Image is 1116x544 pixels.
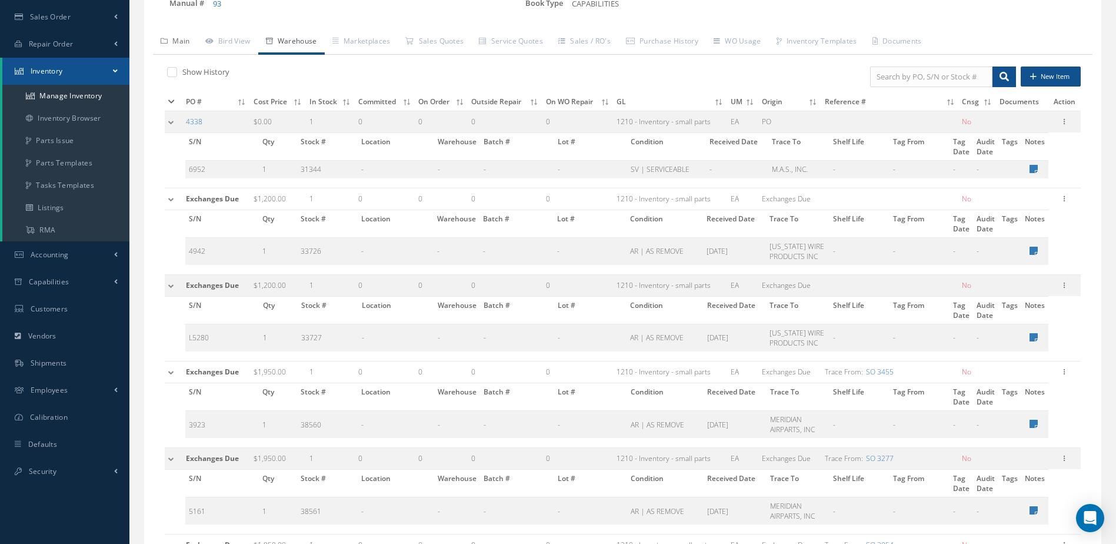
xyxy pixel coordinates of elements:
[1021,67,1081,87] button: New Item
[950,410,973,438] td: -
[358,210,434,238] th: Location
[554,410,627,438] td: -
[768,160,829,178] td: M.A.S., INC.
[28,331,56,341] span: Vendors
[829,410,890,438] td: -
[358,297,434,324] th: Location
[554,297,627,324] th: Lot #
[767,470,829,497] th: Trace To
[950,160,973,178] td: -
[727,111,758,133] td: EA
[361,246,364,256] span: -
[727,275,758,297] td: EA
[973,470,998,497] th: Audit Date
[434,133,480,161] th: Warehouse
[297,470,358,497] th: Stock #
[962,194,971,204] span: No
[434,324,480,351] td: -
[415,188,468,210] td: 0
[758,448,821,470] td: Exchanges Due
[758,361,821,383] td: Exchanges Due
[297,383,358,411] th: Stock #
[306,188,355,210] td: 1
[434,410,480,438] td: -
[890,297,950,324] th: Tag From
[973,410,998,438] td: -
[480,160,554,178] td: -
[185,237,259,265] td: 4942
[29,39,74,49] span: Repair Order
[973,237,998,265] td: -
[2,85,129,107] a: Manage Inventory
[415,111,468,133] td: 0
[186,280,239,290] span: Exchanges Due
[415,275,468,297] td: 0
[627,470,704,497] th: Condition
[829,497,890,525] td: -
[613,111,727,133] td: 1210 - Inventory - small parts
[434,497,480,525] td: -
[2,174,129,197] a: Tasks Templates
[758,188,821,210] td: Exchanges Due
[542,188,614,210] td: 0
[185,497,259,525] td: 5161
[362,333,364,343] span: -
[1076,504,1104,532] div: Open Intercom Messenger
[758,93,821,111] th: Origin
[890,237,950,265] td: -
[973,160,998,178] td: -
[185,383,259,411] th: S/N
[706,160,768,178] td: -
[829,383,890,411] th: Shelf Life
[250,111,306,133] td: $0.00
[259,133,297,161] th: Qty
[1021,133,1048,161] th: Notes
[829,160,890,178] td: -
[480,297,554,324] th: Batch #
[950,324,973,351] td: -
[468,361,542,383] td: 0
[950,470,973,497] th: Tag Date
[890,160,950,178] td: -
[2,152,129,174] a: Parts Templates
[962,117,971,127] span: No
[182,93,250,111] th: PO #
[704,297,766,324] th: Received Date
[627,210,704,238] th: Condition
[998,133,1021,161] th: Tags
[758,111,821,133] td: PO
[768,133,829,161] th: Trace To
[259,470,297,497] th: Qty
[358,133,434,161] th: Location
[1021,470,1048,497] th: Notes
[297,133,358,161] th: Stock #
[958,93,995,111] th: Cnsg
[297,410,358,438] td: 38560
[480,410,554,438] td: -
[866,453,894,463] a: SO 3277
[618,30,706,55] a: Purchase History
[998,470,1021,497] th: Tags
[542,93,614,111] th: On WO Repair
[250,275,306,297] td: $1,200.00
[471,30,551,55] a: Service Quotes
[890,210,950,238] th: Tag From
[542,448,614,470] td: 0
[727,93,758,111] th: UM
[468,93,542,111] th: Outside Repair
[973,383,998,411] th: Audit Date
[554,324,627,351] td: -
[153,30,198,55] a: Main
[434,160,480,178] td: -
[259,497,297,525] td: 1
[542,111,614,133] td: 0
[866,367,894,377] a: SO 3455
[627,324,704,351] td: AR | AS REMOVE
[185,297,259,324] th: S/N
[250,93,306,111] th: Cost Price
[766,297,829,324] th: Trace To
[179,67,229,77] label: Show History
[31,304,68,314] span: Customers
[434,383,480,411] th: Warehouse
[727,448,758,470] td: EA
